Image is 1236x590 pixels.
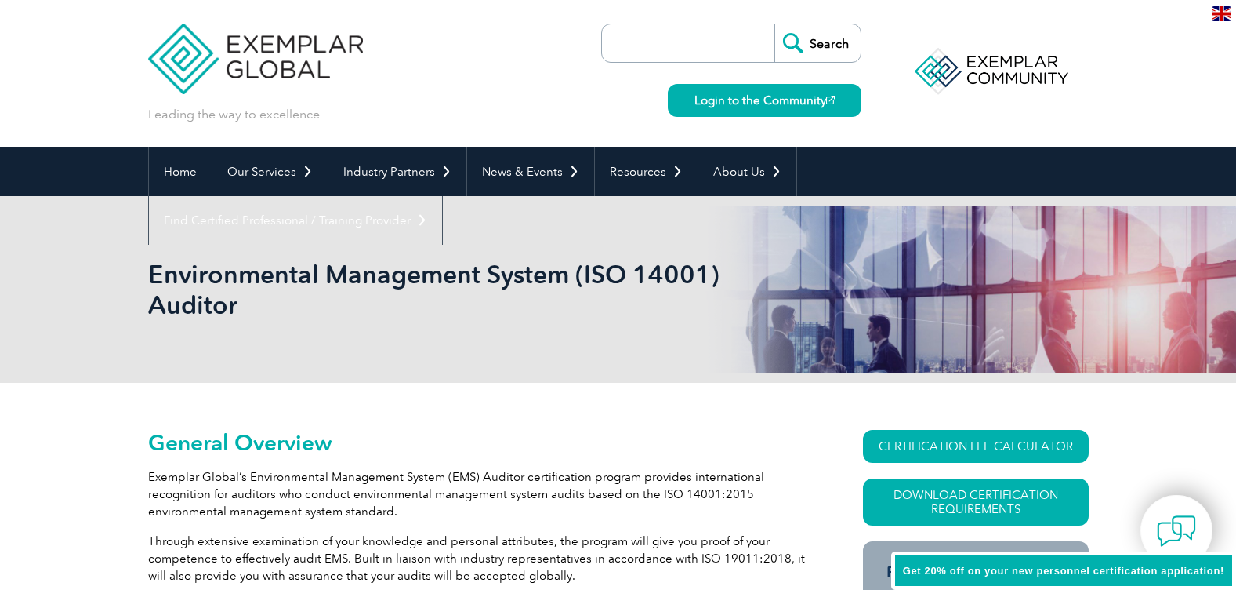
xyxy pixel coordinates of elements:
[467,147,594,196] a: News & Events
[863,479,1089,526] a: Download Certification Requirements
[863,430,1089,463] a: CERTIFICATION FEE CALCULATOR
[148,533,806,585] p: Through extensive examination of your knowledge and personal attributes, the program will give yo...
[1157,512,1196,551] img: contact-chat.png
[212,147,328,196] a: Our Services
[774,24,861,62] input: Search
[903,565,1224,577] span: Get 20% off on your new personnel certification application!
[886,563,1065,582] h3: Ready to get certified?
[698,147,796,196] a: About Us
[328,147,466,196] a: Industry Partners
[148,259,750,320] h1: Environmental Management System (ISO 14001) Auditor
[148,430,806,455] h2: General Overview
[1212,6,1231,21] img: en
[826,96,835,104] img: open_square.png
[148,106,320,123] p: Leading the way to excellence
[148,468,806,520] p: Exemplar Global’s Environmental Management System (EMS) Auditor certification program provides in...
[149,147,212,196] a: Home
[595,147,698,196] a: Resources
[149,196,442,245] a: Find Certified Professional / Training Provider
[668,84,861,117] a: Login to the Community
